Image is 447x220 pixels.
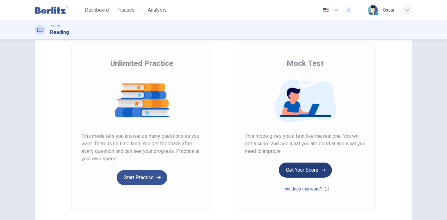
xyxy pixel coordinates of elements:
span: Mock Test [287,58,324,68]
button: Get Your Score [279,163,332,178]
span: This mode lets you answer as many questions as you want. There is no time limit. You get feedback... [81,132,202,163]
button: Start Practice [117,170,167,185]
img: Berlitz Latam logo [35,4,68,16]
div: Oscar [383,6,395,14]
img: en [322,8,330,13]
span: Analysis [148,6,167,14]
button: How does this work? [281,185,329,193]
a: Berlitz Latam logo [35,4,82,16]
h1: Reading [50,29,69,36]
span: TOEFL® [50,24,60,29]
img: Profile picture [368,5,378,15]
button: Analysis [145,4,169,16]
button: Practice [114,4,143,16]
button: Dashboard [82,4,111,16]
span: Practice [116,6,135,14]
span: Unlimited Practice [110,58,173,68]
span: Dashboard [85,6,109,14]
span: This mode gives you a test like the real one. You will get a score and see what you are good at a... [245,132,366,155]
